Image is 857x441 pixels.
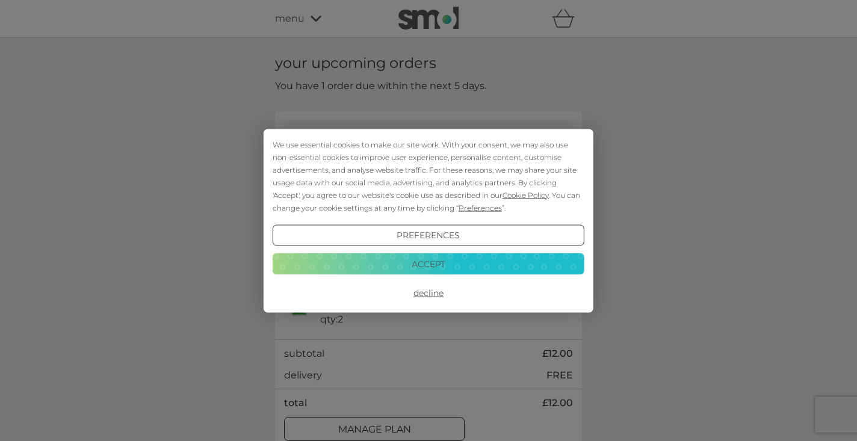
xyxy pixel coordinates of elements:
span: Cookie Policy [503,190,549,199]
button: Accept [273,253,584,275]
div: Cookie Consent Prompt [264,129,593,312]
button: Decline [273,282,584,304]
span: Preferences [459,203,502,212]
button: Preferences [273,224,584,246]
div: We use essential cookies to make our site work. With your consent, we may also use non-essential ... [273,138,584,214]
